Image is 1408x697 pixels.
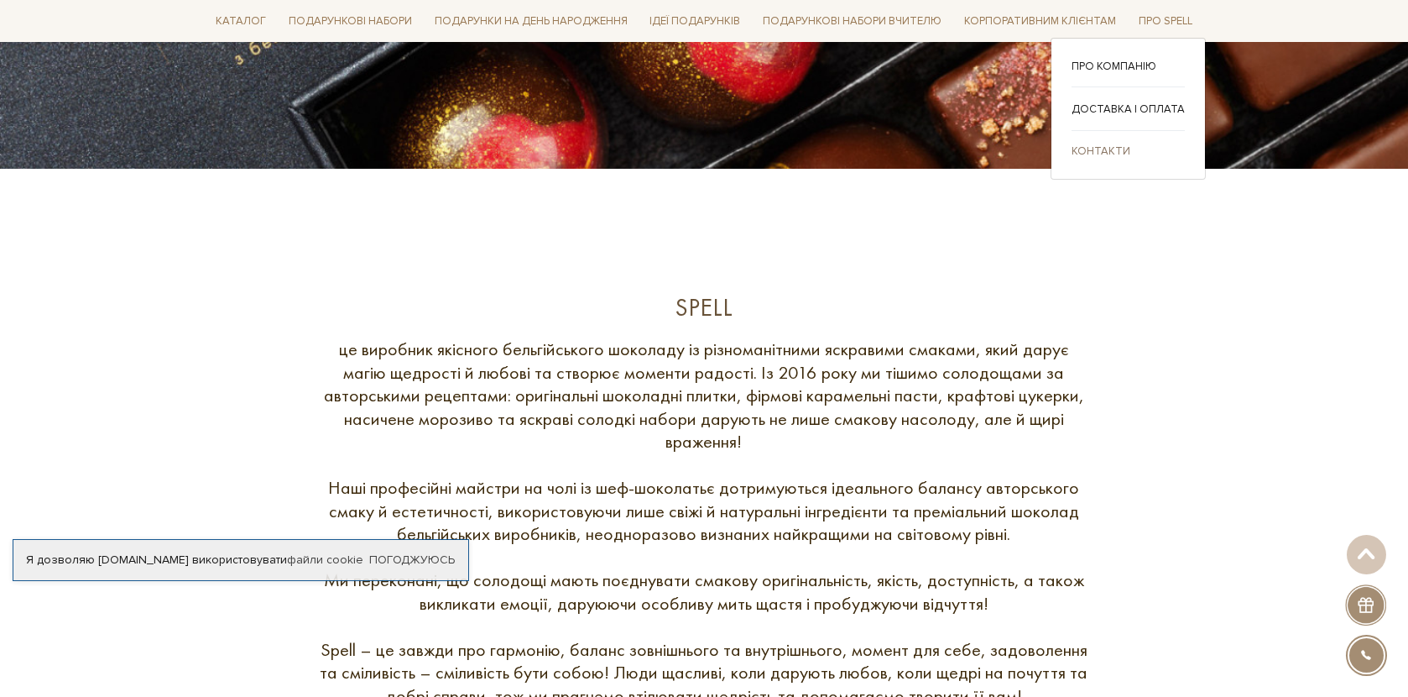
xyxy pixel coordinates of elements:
a: Погоджуюсь [369,553,455,568]
div: Каталог [1051,38,1206,180]
a: Корпоративним клієнтам [957,8,1123,34]
a: Доставка і оплата [1072,102,1185,117]
a: Подарунки на День народження [428,8,634,34]
a: файли cookie [287,553,363,567]
a: Ідеї подарунків [643,8,747,34]
a: Про компанію [1072,59,1185,74]
div: Я дозволяю [DOMAIN_NAME] використовувати [13,553,468,568]
a: Контакти [1072,143,1185,158]
a: Про Spell [1132,8,1199,34]
a: Подарункові набори Вчителю [756,7,948,35]
div: Spell [318,291,1090,324]
a: Подарункові набори [282,8,419,34]
a: Каталог [209,8,273,34]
